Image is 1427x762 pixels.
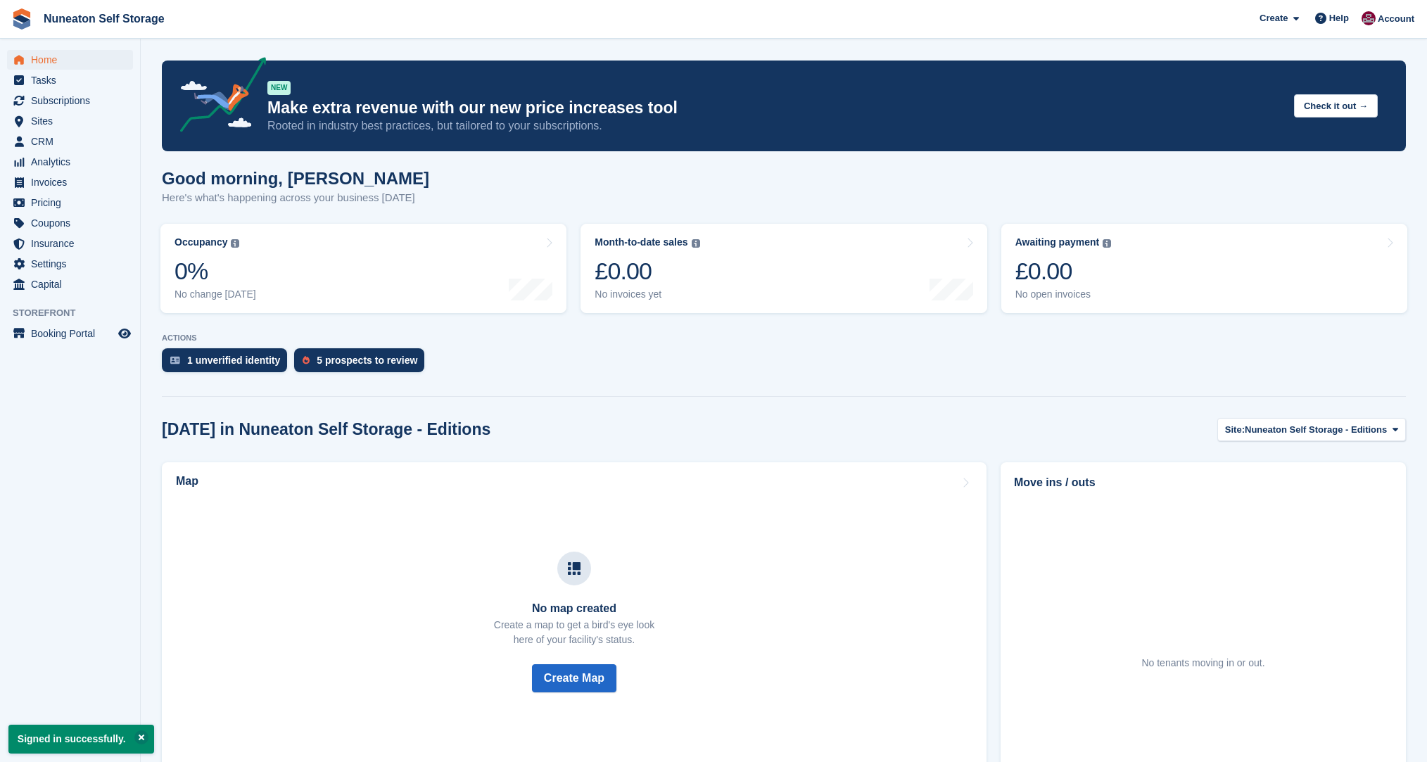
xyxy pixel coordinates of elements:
h2: Move ins / outs [1014,474,1393,491]
a: Occupancy 0% No change [DATE] [160,224,566,313]
a: menu [7,254,133,274]
span: Sites [31,111,115,131]
span: Account [1378,12,1414,26]
a: menu [7,70,133,90]
div: 5 prospects to review [317,355,417,366]
span: Nuneaton Self Storage - Editions [1245,423,1387,437]
img: prospect-51fa495bee0391a8d652442698ab0144808aea92771e9ea1ae160a38d050c398.svg [303,356,310,364]
span: CRM [31,132,115,151]
span: Settings [31,254,115,274]
h2: Map [176,475,198,488]
a: menu [7,152,133,172]
div: 1 unverified identity [187,355,280,366]
div: Month-to-date sales [595,236,687,248]
span: Booking Portal [31,324,115,343]
div: No tenants moving in or out. [1141,656,1264,671]
a: Awaiting payment £0.00 No open invoices [1001,224,1407,313]
img: icon-info-grey-7440780725fd019a000dd9b08b2336e03edf1995a4989e88bcd33f0948082b44.svg [1103,239,1111,248]
button: Check it out → [1294,94,1378,118]
span: Help [1329,11,1349,25]
div: £0.00 [595,257,699,286]
a: menu [7,172,133,192]
div: Awaiting payment [1015,236,1100,248]
img: price-adjustments-announcement-icon-8257ccfd72463d97f412b2fc003d46551f7dbcb40ab6d574587a9cd5c0d94... [168,57,267,137]
a: menu [7,324,133,343]
p: Make extra revenue with our new price increases tool [267,98,1283,118]
div: No invoices yet [595,288,699,300]
a: menu [7,91,133,110]
div: 0% [175,257,256,286]
h2: [DATE] in Nuneaton Self Storage - Editions [162,420,490,439]
img: Chris Palmer [1362,11,1376,25]
a: menu [7,213,133,233]
a: menu [7,50,133,70]
a: menu [7,111,133,131]
span: Pricing [31,193,115,212]
span: Site: [1225,423,1245,437]
a: menu [7,234,133,253]
span: Home [31,50,115,70]
p: Rooted in industry best practices, but tailored to your subscriptions. [267,118,1283,134]
div: NEW [267,81,291,95]
span: Analytics [31,152,115,172]
span: Capital [31,274,115,294]
img: icon-info-grey-7440780725fd019a000dd9b08b2336e03edf1995a4989e88bcd33f0948082b44.svg [692,239,700,248]
img: stora-icon-8386f47178a22dfd0bd8f6a31ec36ba5ce8667c1dd55bd0f319d3a0aa187defe.svg [11,8,32,30]
div: £0.00 [1015,257,1112,286]
img: icon-info-grey-7440780725fd019a000dd9b08b2336e03edf1995a4989e88bcd33f0948082b44.svg [231,239,239,248]
span: Subscriptions [31,91,115,110]
a: 5 prospects to review [294,348,431,379]
span: Invoices [31,172,115,192]
div: No open invoices [1015,288,1112,300]
a: menu [7,193,133,212]
span: Tasks [31,70,115,90]
h3: No map created [494,602,654,615]
p: ACTIONS [162,334,1406,343]
p: Signed in successfully. [8,725,154,754]
button: Create Map [532,664,616,692]
a: menu [7,274,133,294]
button: Site: Nuneaton Self Storage - Editions [1217,418,1406,441]
h1: Good morning, [PERSON_NAME] [162,169,429,188]
span: Insurance [31,234,115,253]
img: verify_identity-adf6edd0f0f0b5bbfe63781bf79b02c33cf7c696d77639b501bdc392416b5a36.svg [170,356,180,364]
a: 1 unverified identity [162,348,294,379]
span: Create [1260,11,1288,25]
div: No change [DATE] [175,288,256,300]
p: Here's what's happening across your business [DATE] [162,190,429,206]
a: Nuneaton Self Storage [38,7,170,30]
img: map-icn-33ee37083ee616e46c38cad1a60f524a97daa1e2b2c8c0bc3eb3415660979fc1.svg [568,562,581,575]
a: Preview store [116,325,133,342]
p: Create a map to get a bird's eye look here of your facility's status. [494,618,654,647]
span: Storefront [13,306,140,320]
a: Month-to-date sales £0.00 No invoices yet [581,224,987,313]
a: menu [7,132,133,151]
span: Coupons [31,213,115,233]
div: Occupancy [175,236,227,248]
